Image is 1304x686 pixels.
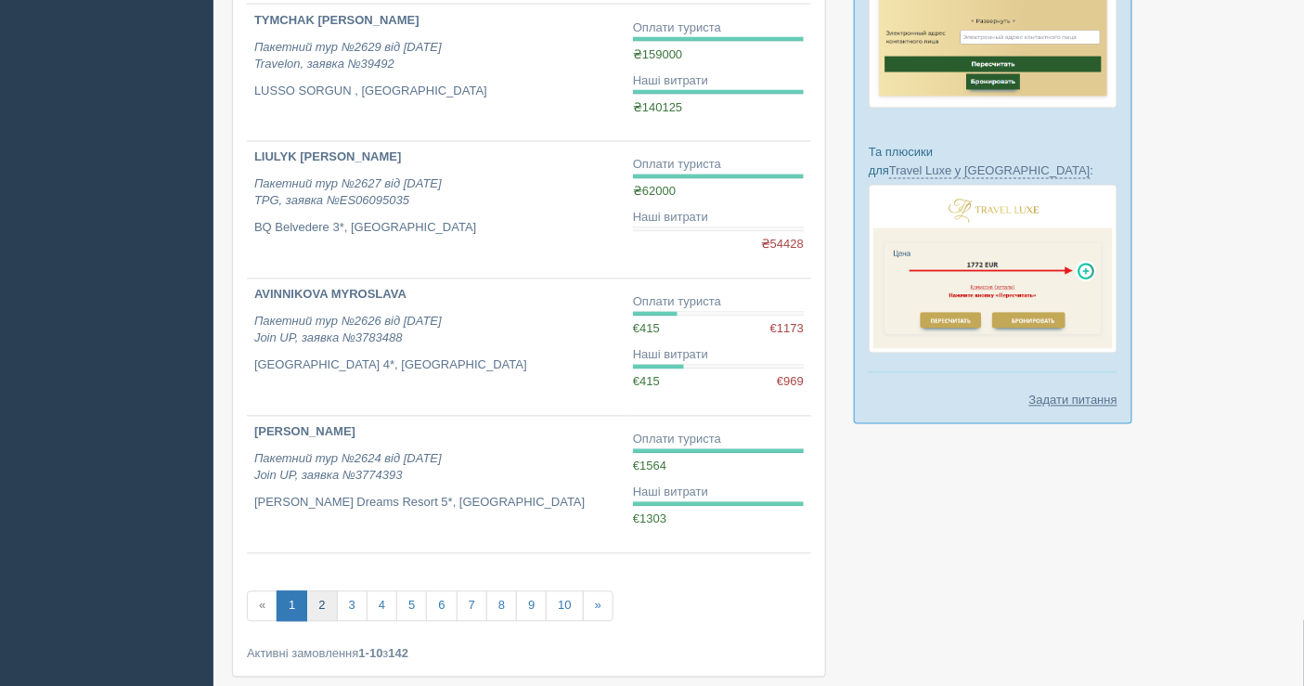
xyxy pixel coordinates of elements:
[254,220,618,238] p: BQ Belvedere 3*, [GEOGRAPHIC_DATA]
[254,452,442,484] i: Пакетний тур №2624 від [DATE] Join UP, заявка №3774393
[869,185,1117,354] img: travel-luxe-%D0%BF%D0%BE%D0%B4%D0%B1%D0%BE%D1%80%D0%BA%D0%B0-%D1%81%D1%80%D0%BC-%D0%B4%D0%BB%D1%8...
[254,495,618,512] p: [PERSON_NAME] Dreams Resort 5*, [GEOGRAPHIC_DATA]
[633,432,804,449] div: Оплати туриста
[889,164,1090,179] a: Travel Luxe у [GEOGRAPHIC_DATA]
[254,40,442,71] i: Пакетний тур №2629 від [DATE] Travelon, заявка №39492
[367,591,397,622] a: 4
[254,150,401,164] b: LIULYK [PERSON_NAME]
[777,374,804,392] span: €969
[633,294,804,312] div: Оплати туриста
[633,72,804,90] div: Наші витрати
[633,100,682,114] span: ₴140125
[633,375,660,389] span: €415
[583,591,613,622] a: »
[633,347,804,365] div: Наші витрати
[633,210,804,227] div: Наші витрати
[516,591,547,622] a: 9
[633,485,804,502] div: Наші витрати
[457,591,487,622] a: 7
[633,512,666,526] span: €1303
[254,13,420,27] b: TYMCHAK [PERSON_NAME]
[486,591,517,622] a: 8
[633,185,676,199] span: ₴62000
[761,237,804,254] span: ₴54428
[633,459,666,473] span: €1564
[633,47,682,61] span: ₴159000
[426,591,457,622] a: 6
[306,591,337,622] a: 2
[1029,392,1117,409] a: Задати питання
[389,647,409,661] b: 142
[633,157,804,175] div: Оплати туриста
[359,647,383,661] b: 1-10
[254,425,355,439] b: [PERSON_NAME]
[254,315,442,346] i: Пакетний тур №2626 від [DATE] Join UP, заявка №3783488
[254,288,407,302] b: AVINNIKOVA MYROSLAVA
[277,591,307,622] a: 1
[254,177,442,209] i: Пакетний тур №2627 від [DATE] TPG, заявка №ES06095035
[247,591,278,622] span: «
[633,19,804,37] div: Оплати туриста
[247,142,626,278] a: LIULYK [PERSON_NAME] Пакетний тур №2627 від [DATE]TPG, заявка №ES06095035 BQ Belvedere 3*, [GEOGR...
[633,322,660,336] span: €415
[337,591,368,622] a: 3
[247,645,811,663] div: Активні замовлення з
[247,5,626,141] a: TYMCHAK [PERSON_NAME] Пакетний тур №2629 від [DATE]Travelon, заявка №39492 LUSSO SORGUN , [GEOGRA...
[254,83,618,100] p: LUSSO SORGUN , [GEOGRAPHIC_DATA]
[869,144,1117,179] p: Та плюсики для :
[247,417,626,553] a: [PERSON_NAME] Пакетний тур №2624 від [DATE]Join UP, заявка №3774393 [PERSON_NAME] Dreams Resort 5...
[396,591,427,622] a: 5
[247,279,626,416] a: AVINNIKOVA MYROSLAVA Пакетний тур №2626 від [DATE]Join UP, заявка №3783488 [GEOGRAPHIC_DATA] 4*, ...
[546,591,583,622] a: 10
[770,321,804,339] span: €1173
[254,357,618,375] p: [GEOGRAPHIC_DATA] 4*, [GEOGRAPHIC_DATA]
